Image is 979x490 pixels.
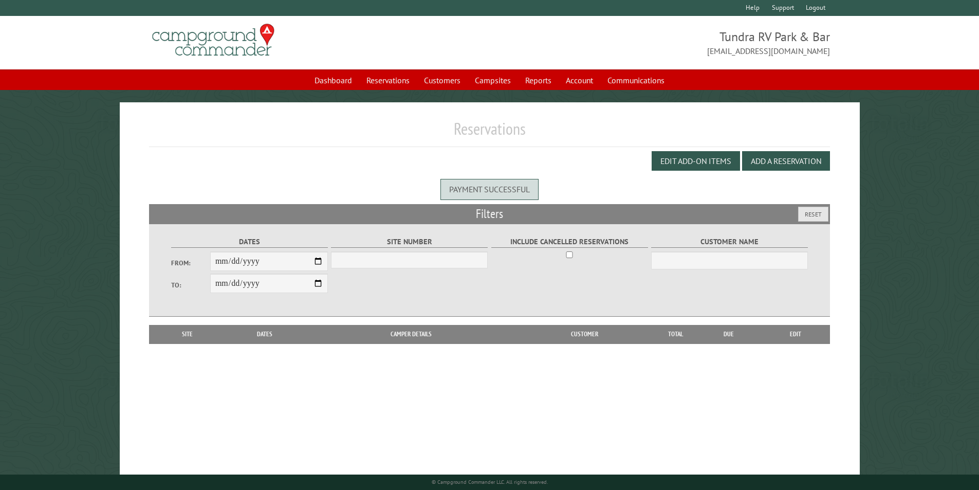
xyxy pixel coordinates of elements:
label: From: [171,258,210,268]
th: Total [655,325,696,343]
a: Reports [519,70,558,90]
button: Reset [798,207,828,222]
a: Reservations [360,70,416,90]
label: Dates [171,236,328,248]
a: Customers [418,70,467,90]
span: Tundra RV Park & Bar [EMAIL_ADDRESS][DOMAIN_NAME] [490,28,830,57]
th: Dates [221,325,309,343]
h1: Reservations [149,119,830,147]
button: Edit Add-on Items [652,151,740,171]
label: Customer Name [651,236,808,248]
a: Dashboard [308,70,358,90]
th: Camper Details [309,325,513,343]
small: © Campground Commander LLC. All rights reserved. [432,479,548,485]
div: Payment successful [440,179,539,199]
th: Site [154,325,221,343]
th: Edit [761,325,830,343]
img: Campground Commander [149,20,278,60]
label: Site Number [331,236,488,248]
label: Include Cancelled Reservations [491,236,648,248]
label: To: [171,280,210,290]
a: Communications [601,70,671,90]
button: Add a Reservation [742,151,830,171]
a: Campsites [469,70,517,90]
th: Due [696,325,761,343]
th: Customer [513,325,655,343]
h2: Filters [149,204,830,224]
a: Account [560,70,599,90]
